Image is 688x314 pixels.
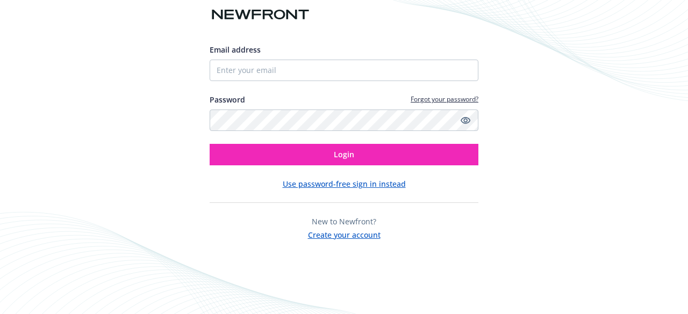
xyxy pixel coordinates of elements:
[312,216,376,227] span: New to Newfront?
[459,114,472,127] a: Show password
[283,178,406,189] button: Use password-free sign in instead
[210,60,478,81] input: Enter your email
[210,94,245,105] label: Password
[210,5,311,24] img: Newfront logo
[334,149,354,159] span: Login
[308,227,381,240] button: Create your account
[210,109,478,131] input: Enter your password
[411,94,478,104] a: Forgot your password?
[210,45,261,55] span: Email address
[210,144,478,165] button: Login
